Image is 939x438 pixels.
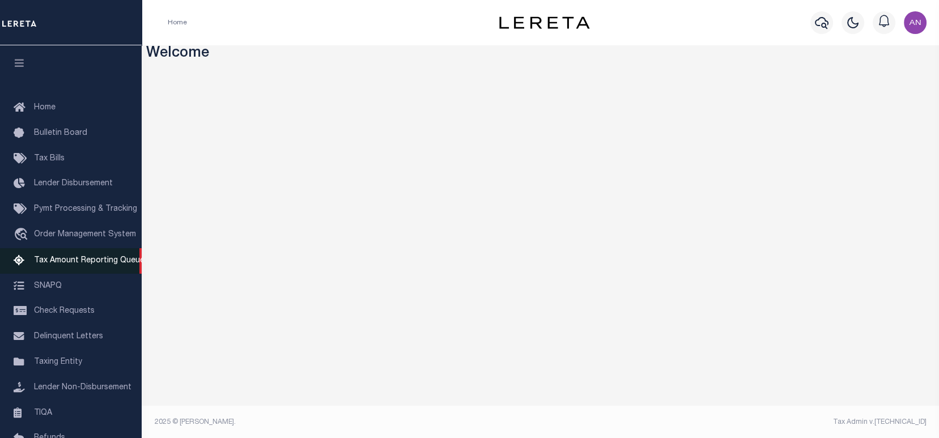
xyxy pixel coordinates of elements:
[34,282,62,290] span: SNAPQ
[499,16,590,29] img: logo-dark.svg
[34,180,113,188] span: Lender Disbursement
[34,257,145,265] span: Tax Amount Reporting Queue
[34,129,87,137] span: Bulletin Board
[34,155,65,163] span: Tax Bills
[34,231,136,239] span: Order Management System
[168,18,187,28] li: Home
[34,384,131,392] span: Lender Non-Disbursement
[34,333,103,341] span: Delinquent Letters
[34,104,56,112] span: Home
[904,11,927,34] img: svg+xml;base64,PHN2ZyB4bWxucz0iaHR0cDovL3d3dy53My5vcmcvMjAwMC9zdmciIHBvaW50ZXItZXZlbnRzPSJub25lIi...
[34,358,82,366] span: Taxing Entity
[146,45,935,63] h3: Welcome
[549,417,927,427] div: Tax Admin v.[TECHNICAL_ID]
[34,307,95,315] span: Check Requests
[34,409,52,416] span: TIQA
[34,205,137,213] span: Pymt Processing & Tracking
[14,228,32,243] i: travel_explore
[146,417,541,427] div: 2025 © [PERSON_NAME].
